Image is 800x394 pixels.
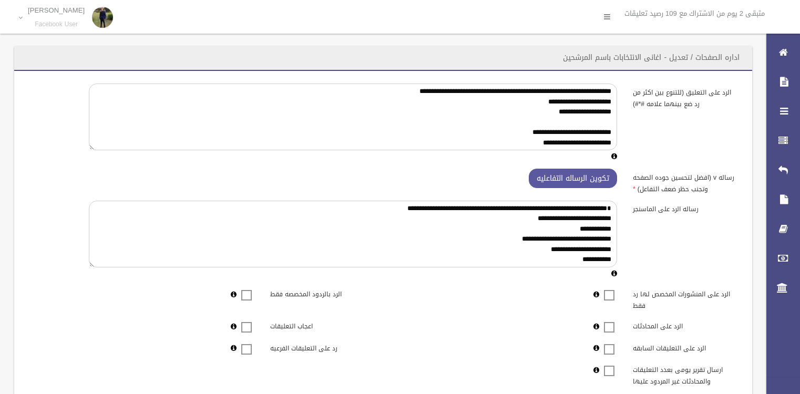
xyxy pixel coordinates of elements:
[625,339,746,354] label: الرد على التعليقات السابقه
[625,286,746,312] label: الرد على المنشورات المخصص لها رد فقط
[262,318,383,333] label: اعجاب التعليقات
[625,318,746,333] label: الرد على المحادثات
[262,339,383,354] label: رد على التعليقات الفرعيه
[550,47,752,68] header: اداره الصفحات / تعديل - اغانى الانتخابات باسم المرشحين
[625,169,746,195] label: رساله v (افضل لتحسين جوده الصفحه وتجنب حظر ضعف التفاعل)
[262,286,383,300] label: الرد بالردود المخصصه فقط
[529,169,617,188] button: تكوين الرساله التفاعليه
[28,20,85,28] small: Facebook User
[28,6,85,14] p: [PERSON_NAME]
[625,201,746,215] label: رساله الرد على الماسنجر
[625,84,746,110] label: الرد على التعليق (للتنوع بين اكثر من رد ضع بينهما علامه #*#)
[625,361,746,388] label: ارسال تقرير يومى بعدد التعليقات والمحادثات غير المردود عليها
